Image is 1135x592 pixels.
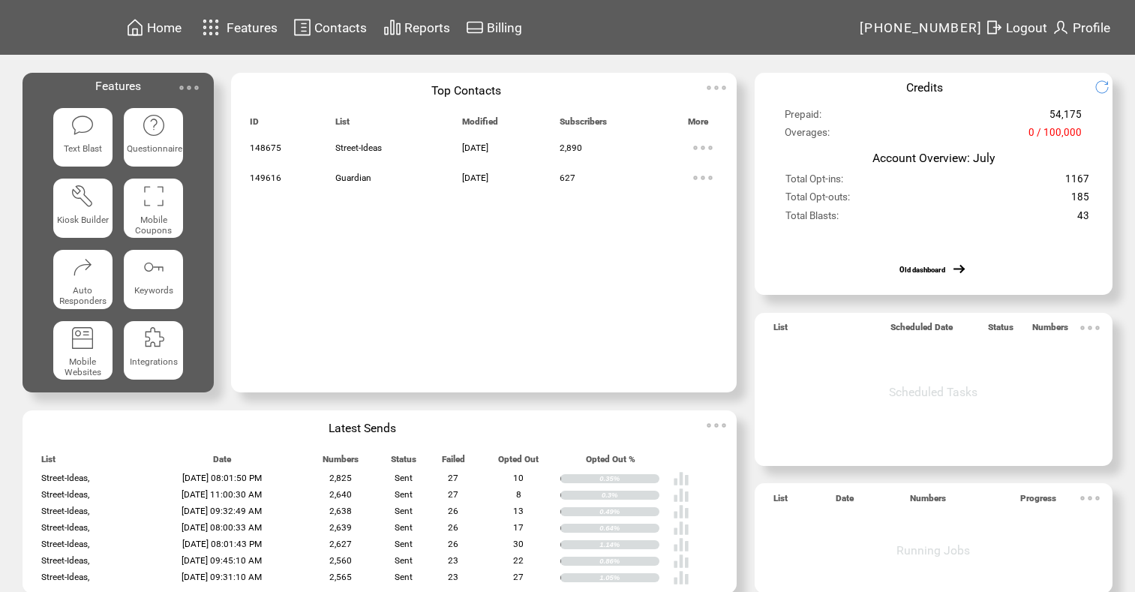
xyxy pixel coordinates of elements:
img: profile.svg [1052,18,1070,37]
span: Top Contacts [431,83,501,98]
span: Street-Ideas, [41,555,89,566]
div: 0.64% [599,524,659,533]
span: [DATE] [462,143,488,153]
img: features.svg [198,15,224,40]
span: [DATE] [462,173,488,183]
img: questionnaire.svg [142,113,166,137]
span: More [688,116,708,134]
span: Street-Ideas, [41,473,89,483]
span: Questionnaire [127,143,182,154]
span: Numbers [910,493,946,510]
span: [DATE] 11:00:30 AM [182,489,262,500]
span: [DATE] 08:01:43 PM [182,539,262,549]
a: Mobile Coupons [124,179,183,238]
span: [DATE] 09:31:10 AM [182,572,262,582]
span: Status [391,454,416,471]
span: [DATE] 09:45:10 AM [182,555,262,566]
span: Credits [906,80,943,95]
span: Street-Ideas, [41,572,89,582]
span: Prepaid: [785,109,821,127]
span: Account Overview: July [872,151,995,165]
a: Features [196,13,281,42]
span: List [335,116,350,134]
a: Home [124,16,184,39]
span: Total Opt-outs: [785,191,850,209]
a: Mobile Websites [53,321,113,380]
span: Running Jobs [896,543,970,557]
span: 26 [448,539,458,549]
div: 1.14% [599,540,659,549]
span: Street-Ideas [335,143,382,153]
span: Profile [1073,20,1110,35]
span: 22 [513,555,524,566]
span: 13 [513,506,524,516]
span: Total Blasts: [785,210,839,228]
img: home.svg [126,18,144,37]
img: ellypsis.svg [701,410,731,440]
span: Sent [395,473,413,483]
span: Opted Out [498,454,539,471]
span: Total Opt-ins: [785,173,843,191]
span: Sent [395,506,413,516]
span: Numbers [1032,322,1068,339]
img: ellypsis.svg [701,73,731,103]
span: Modified [462,116,498,134]
img: text-blast.svg [71,113,95,137]
div: 1.05% [599,573,659,582]
span: 0 / 100,000 [1028,127,1082,145]
span: Sent [395,489,413,500]
img: creidtcard.svg [466,18,484,37]
img: ellypsis.svg [688,163,718,193]
span: 2,639 [329,522,352,533]
img: keywords.svg [142,255,166,279]
span: Sent [395,572,413,582]
img: exit.svg [985,18,1003,37]
span: Status [988,322,1013,339]
span: Sent [395,522,413,533]
span: Scheduled Date [890,322,953,339]
span: 54,175 [1049,109,1082,127]
span: 27 [448,473,458,483]
span: List [41,454,56,471]
span: 2,627 [329,539,352,549]
img: tool%201.svg [71,184,95,208]
a: Questionnaire [124,108,183,167]
span: Auto Responders [59,285,107,306]
div: 0.49% [599,507,659,516]
a: Auto Responders [53,250,113,309]
span: Failed [442,454,465,471]
span: 2,890 [560,143,582,153]
a: Contacts [291,16,369,39]
a: Profile [1049,16,1112,39]
div: 0.35% [599,474,659,483]
span: Subscribers [560,116,607,134]
span: Numbers [323,454,359,471]
a: Keywords [124,250,183,309]
span: Kiosk Builder [57,215,109,225]
img: poll%20-%20white.svg [673,520,689,536]
span: 27 [513,572,524,582]
span: Date [213,454,231,471]
span: 27 [448,489,458,500]
span: Street-Ideas, [41,489,89,500]
span: Mobile Websites [65,356,101,377]
span: Progress [1020,493,1056,510]
a: Logout [983,16,1049,39]
span: Home [147,20,182,35]
a: Text Blast [53,108,113,167]
img: chart.svg [383,18,401,37]
span: Scheduled Tasks [889,385,977,399]
span: Date [836,493,854,510]
span: 2,560 [329,555,352,566]
span: 43 [1077,210,1089,228]
span: 148675 [250,143,281,153]
span: [PHONE_NUMBER] [860,20,983,35]
img: poll%20-%20white.svg [673,470,689,487]
span: 2,640 [329,489,352,500]
img: poll%20-%20white.svg [673,503,689,520]
span: 30 [513,539,524,549]
img: integrations.svg [142,326,166,350]
span: Billing [487,20,522,35]
span: List [773,493,788,510]
span: Logout [1006,20,1047,35]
